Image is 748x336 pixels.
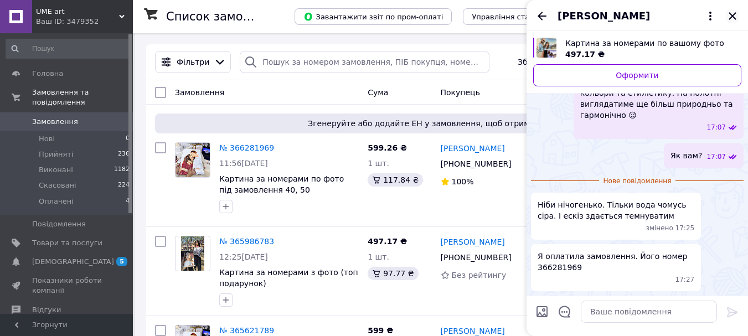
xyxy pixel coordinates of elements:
span: 12:25[DATE] [219,252,268,261]
span: 224 [118,180,130,190]
a: № 366281969 [219,143,274,152]
span: Cума [368,88,388,97]
a: Переглянути товар [533,38,741,60]
span: [PERSON_NAME] [558,9,650,23]
div: [PHONE_NUMBER] [439,156,514,172]
button: Завантажити звіт по пром-оплаті [295,8,452,25]
span: Повідомлення [32,219,86,229]
span: 599.26 ₴ [368,143,407,152]
span: 1182 [114,165,130,175]
a: Картина за номерами з фото (топ подарунок) [219,268,358,288]
img: Фото товару [176,143,210,177]
span: Картина за номерами по вашому фото [565,38,732,49]
span: 11:56[DATE] [219,159,268,168]
div: 97.77 ₴ [368,267,418,280]
span: Управління статусами [472,13,556,21]
span: 5 [116,257,127,266]
button: Відкрити шаблони відповідей [558,304,572,319]
span: 497.17 ₴ [565,50,605,59]
span: 17:07 12.10.2025 [706,152,726,162]
span: Покупець [441,88,480,97]
a: [PERSON_NAME] [441,236,505,247]
span: 17:25 12.10.2025 [675,224,695,233]
span: Виконані [39,165,73,175]
a: Фото товару [175,236,210,271]
input: Пошук [6,39,131,59]
span: Головна [32,69,63,79]
span: Замовлення [175,88,224,97]
a: Оформити [533,64,741,86]
span: UME art [36,7,119,17]
span: Згенеруйте або додайте ЕН у замовлення, щоб отримати оплату [159,118,724,129]
a: Фото товару [175,142,210,178]
span: Замовлення [32,117,78,127]
span: Ніби нічогенько. Тільки вода чомусь сіра. І ескіз здається темнуватим [538,199,694,221]
button: Управління статусами [463,8,565,25]
span: 236 [118,149,130,159]
span: Нове повідомлення [599,177,676,186]
span: Фільтри [177,56,209,68]
span: 17:07 12.10.2025 [706,123,726,132]
span: Відгуки [32,305,61,315]
span: [DEMOGRAPHIC_DATA] [32,257,114,267]
span: Я оплатила замовлення. Його номер 366281969 [538,251,687,273]
span: Скасовані [39,180,76,190]
span: Без рейтингу [452,271,507,280]
a: Картина за номерами по фото під замовлення 40, 50 [219,174,344,194]
span: 100% [452,177,474,186]
button: Закрити [726,9,739,23]
img: 2988730053_w640_h640_kartina-po-nomeram.jpg [537,38,556,58]
span: змінено [646,224,675,233]
span: Замовлення та повідомлення [32,87,133,107]
span: Збережені фільтри: [518,56,599,68]
span: Показники роботи компанії [32,276,102,296]
span: 0 [126,134,130,144]
a: № 365621789 [219,326,274,335]
span: Завантажити звіт по пром-оплаті [303,12,443,22]
img: Фото товару [181,236,204,271]
div: 117.84 ₴ [368,173,423,187]
h1: Список замовлень [166,10,278,23]
a: [PERSON_NAME] [441,143,505,154]
span: Оплачені [39,197,74,206]
div: Ваш ID: 3479352 [36,17,133,27]
button: Назад [535,9,549,23]
a: № 365986783 [219,237,274,246]
span: 497.17 ₴ [368,237,407,246]
input: Пошук за номером замовлення, ПІБ покупця, номером телефону, Email, номером накладної [240,51,489,73]
span: Товари та послуги [32,238,102,248]
span: 1 шт. [368,159,389,168]
span: Прийняті [39,149,73,159]
span: 1 шт. [368,252,389,261]
span: 4 [126,197,130,206]
span: Як вам? [670,150,702,162]
div: [PHONE_NUMBER] [439,250,514,265]
span: 599 ₴ [368,326,393,335]
button: [PERSON_NAME] [558,9,717,23]
span: 17:27 12.10.2025 [675,275,695,285]
span: Нові [39,134,55,144]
